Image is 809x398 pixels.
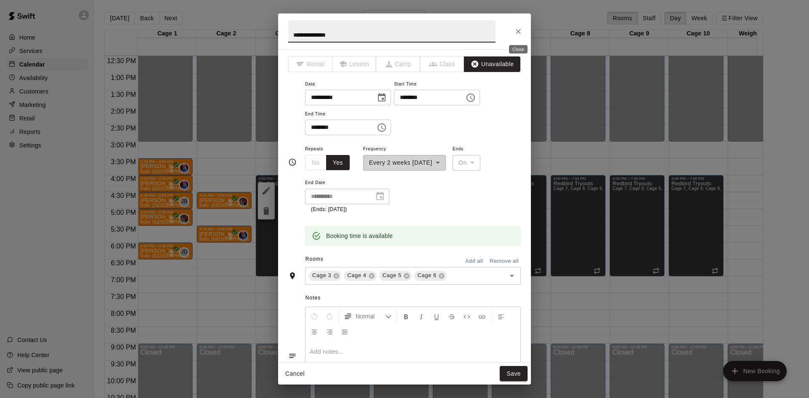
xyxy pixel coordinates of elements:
button: Close [511,24,526,39]
div: Booking time is available [326,228,393,243]
button: Redo [322,309,337,324]
button: Remove all [488,255,521,268]
button: Yes [326,155,350,171]
svg: Timing [288,158,297,166]
span: Cage 4 [344,271,370,280]
span: Normal [356,312,385,321]
div: Cage 6 [414,271,447,281]
span: Rooms [305,256,324,262]
div: outlined button group [305,155,350,171]
button: Add all [461,255,488,268]
button: Justify Align [338,324,352,339]
div: On [453,155,480,171]
button: Choose time, selected time is 7:00 PM [373,119,390,136]
span: Frequency [363,144,446,155]
button: Insert Link [475,309,489,324]
span: Cage 6 [414,271,440,280]
span: The type of an existing booking cannot be changed [421,56,465,72]
button: Undo [307,309,321,324]
span: Date [305,79,391,90]
button: Format Underline [429,309,444,324]
button: Insert Code [460,309,474,324]
div: Cage 5 [379,271,412,281]
span: The type of an existing booking cannot be changed [332,56,377,72]
span: Notes [305,291,521,305]
button: Format Italics [414,309,429,324]
button: Open [506,270,518,282]
span: End Date [305,177,389,189]
button: Center Align [307,324,321,339]
p: (Ends: [DATE]) [311,206,383,214]
button: Choose date, selected date is Aug 18, 2025 [373,89,390,106]
button: Save [500,366,528,382]
span: Start Time [394,79,480,90]
span: End Time [305,109,391,120]
button: Choose time, selected time is 4:00 PM [462,89,479,106]
div: Cage 3 [309,271,341,281]
span: The type of an existing booking cannot be changed [288,56,332,72]
span: Cage 5 [379,271,405,280]
span: Cage 3 [309,271,335,280]
div: Close [509,45,528,53]
button: Format Bold [399,309,413,324]
svg: Rooms [288,272,297,280]
button: Left Align [494,309,508,324]
span: The type of an existing booking cannot be changed [376,56,421,72]
div: Cage 4 [344,271,376,281]
span: Ends [453,144,480,155]
button: Format Strikethrough [445,309,459,324]
button: Cancel [281,366,308,382]
svg: Notes [288,352,297,360]
button: Right Align [322,324,337,339]
button: Formatting Options [340,309,395,324]
span: Repeats [305,144,356,155]
button: Unavailable [464,56,520,72]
